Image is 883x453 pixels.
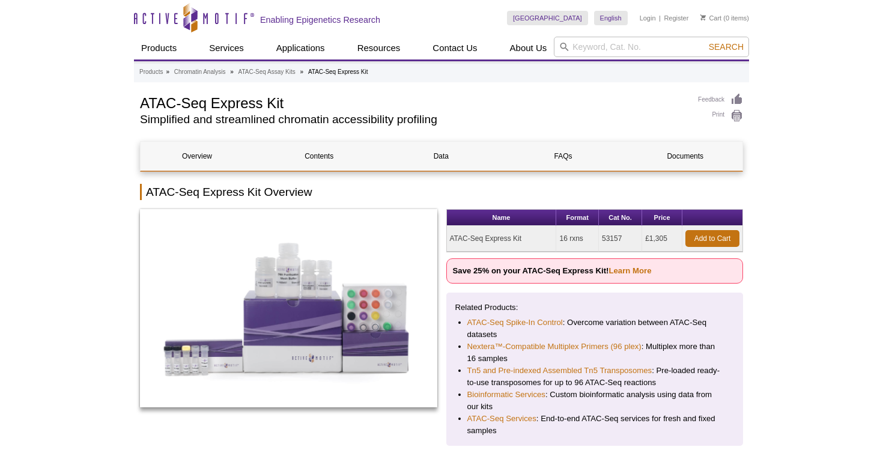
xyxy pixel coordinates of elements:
[139,67,163,78] a: Products
[698,93,743,106] a: Feedback
[140,93,686,111] h1: ATAC-Seq Express Kit
[467,317,723,341] li: : Overcome variation between ATAC-Seq datasets
[202,37,251,59] a: Services
[238,67,296,78] a: ATAC-Seq Assay Kits
[709,42,744,52] span: Search
[507,142,620,171] a: FAQs
[467,389,723,413] li: : Custom bioinformatic analysis using data from our kits
[455,302,735,314] p: Related Products:
[467,365,723,389] li: : Pre-loaded ready-to-use transposomes for up to 96 ATAC-Seq reactions
[447,226,557,252] td: ATAC-Seq Express Kit
[141,142,253,171] a: Overview
[507,11,588,25] a: [GEOGRAPHIC_DATA]
[467,389,545,401] a: Bioinformatic Services
[599,210,642,226] th: Cat No.
[447,210,557,226] th: Name
[685,230,739,247] a: Add to Cart
[556,210,599,226] th: Format
[700,11,749,25] li: (0 items)
[300,68,304,75] li: »
[308,68,368,75] li: ATAC-Seq Express Kit
[140,209,437,407] img: ATAC-Seq Express Kit
[467,341,642,353] a: Nextera™-Compatible Multiplex Primers (96 plex)
[425,37,484,59] a: Contact Us
[453,266,652,275] strong: Save 25% on your ATAC-Seq Express Kit!
[134,37,184,59] a: Products
[467,365,652,377] a: Tn5 and Pre-indexed Assembled Tn5 Transposomes
[594,11,628,25] a: English
[700,14,706,20] img: Your Cart
[659,11,661,25] li: |
[262,142,375,171] a: Contents
[174,67,226,78] a: Chromatin Analysis
[664,14,688,22] a: Register
[384,142,497,171] a: Data
[629,142,742,171] a: Documents
[467,317,563,329] a: ATAC-Seq Spike-In Control
[700,14,721,22] a: Cart
[608,266,651,275] a: Learn More
[350,37,408,59] a: Resources
[140,114,686,125] h2: Simplified and streamlined chromatin accessibility profiling
[467,413,536,425] a: ATAC-Seq Services
[467,413,723,437] li: : End-to-end ATAC-Seq services for fresh and fixed samples
[166,68,169,75] li: »
[503,37,554,59] a: About Us
[140,184,743,200] h2: ATAC-Seq Express Kit Overview
[705,41,747,52] button: Search
[554,37,749,57] input: Keyword, Cat. No.
[642,210,682,226] th: Price
[269,37,332,59] a: Applications
[698,109,743,123] a: Print
[642,226,682,252] td: £1,305
[467,341,723,365] li: : Multiplex more than 16 samples
[260,14,380,25] h2: Enabling Epigenetics Research
[640,14,656,22] a: Login
[556,226,599,252] td: 16 rxns
[599,226,642,252] td: 53157
[230,68,234,75] li: »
